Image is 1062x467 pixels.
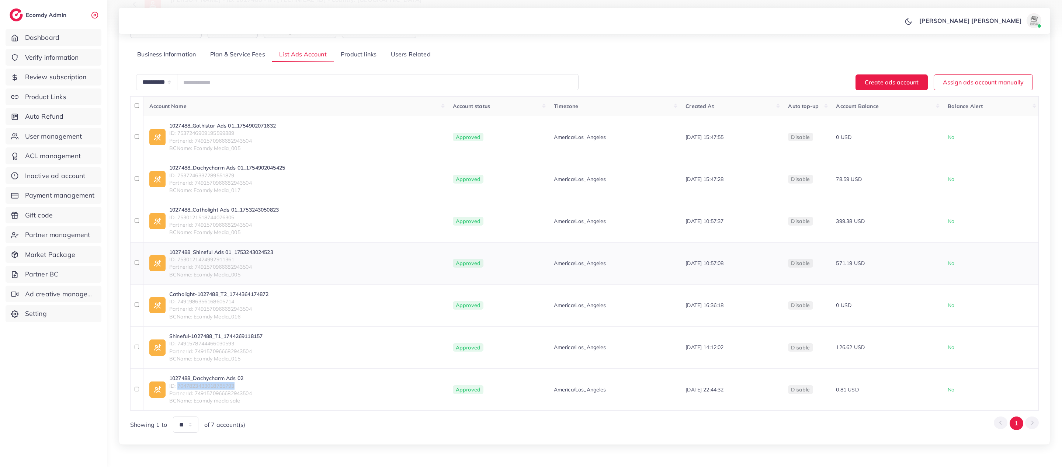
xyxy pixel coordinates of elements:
img: ic-ad-info.7fc67b75.svg [149,129,166,145]
span: [DATE] 10:57:37 [686,218,723,224]
span: Review subscription [25,72,87,82]
span: PartnerId: 7491570966682943504 [169,221,279,229]
span: No [948,134,954,140]
a: 1027488_Dachycharm Ads 01_1754902045425 [169,164,285,171]
span: Auto Refund [25,112,64,121]
span: ACL management [25,151,81,161]
span: Setting [25,309,47,318]
span: Account status [453,103,490,109]
span: BCName: Ecomdy Media_005 [169,271,273,278]
a: List Ads Account [272,47,334,63]
a: Payment management [6,187,101,204]
span: PartnerId: 7491570966682943504 [169,263,273,271]
span: Account Name [149,103,187,109]
h2: Ecomdy Admin [26,11,68,18]
a: 1027488_Dachycharm Ads 02 [169,374,252,382]
span: Timezone [554,103,578,109]
img: ic-ad-info.7fc67b75.svg [149,255,166,271]
a: Catholight-1027488_T2_1744364174872 [169,290,269,298]
a: Dashboard [6,29,101,46]
span: User management [25,132,82,141]
a: Product Links [6,88,101,105]
a: Setting [6,305,101,322]
span: Created At [686,103,714,109]
span: BCName: Ecomdy Media_005 [169,144,276,152]
a: [PERSON_NAME] [PERSON_NAME]avatar [915,13,1044,28]
span: 78.59 USD [836,176,861,182]
a: Users Related [383,47,437,63]
span: America/Los_Angeles [554,175,606,183]
a: Shineful-1027488_T1_1744269118157 [169,332,263,340]
span: Partner management [25,230,90,240]
span: No [948,218,954,224]
span: America/Los_Angeles [554,217,606,225]
a: Business Information [130,47,203,63]
a: ACL management [6,147,101,164]
span: disable [791,386,810,393]
a: User management [6,128,101,145]
span: Partner BC [25,269,59,279]
a: Auto Refund [6,108,101,125]
span: [DATE] 14:12:02 [686,344,723,351]
span: PartnerId: 7491570966682943504 [169,390,252,397]
span: 0 USD [836,302,851,309]
span: PartnerId: 7491570966682943504 [169,305,269,313]
span: ID: 7047823433018785793 [169,382,252,390]
span: No [948,302,954,309]
img: logo [10,8,23,21]
span: No [948,386,954,393]
span: disable [791,344,810,351]
a: Gift code [6,207,101,224]
a: Product links [334,47,383,63]
span: Account Balance [836,103,878,109]
span: 0 USD [836,134,851,140]
span: disable [791,134,810,140]
img: ic-ad-info.7fc67b75.svg [149,381,166,398]
span: Approved [453,343,483,352]
span: BCName: Ecomdy Media_016 [169,313,269,320]
span: 0.81 USD [836,386,858,393]
span: Dashboard [25,33,59,42]
span: PartnerId: 7491570966682943504 [169,137,276,144]
a: Partner management [6,226,101,243]
span: [DATE] 15:47:55 [686,134,723,140]
span: ID: 7491578744466030593 [169,340,263,347]
span: PartnerId: 7491570966682943504 [169,348,263,355]
span: Inactive ad account [25,171,86,181]
span: No [948,176,954,182]
ul: Pagination [994,417,1039,430]
span: Approved [453,175,483,184]
span: No [948,260,954,266]
span: Balance Alert [948,103,983,109]
span: ID: 7491986356168605714 [169,298,269,305]
span: Auto top-up [788,103,819,109]
span: America/Los_Angeles [554,259,606,267]
span: No [948,344,954,351]
span: [DATE] 22:44:32 [686,386,723,393]
p: [PERSON_NAME] [PERSON_NAME] [919,16,1022,25]
span: BCName: Ecomdy media sale [169,397,252,404]
span: disable [791,218,810,224]
a: Partner BC [6,266,101,283]
button: Add white list user [130,22,202,38]
span: Approved [453,259,483,268]
span: disable [791,260,810,266]
button: Add white list block [342,22,416,38]
button: Create ads account [855,74,928,90]
span: BCName: Ecomdy Media_017 [169,187,285,194]
button: Go to page 1 [1010,417,1023,430]
span: BCName: Ecomdy Media_005 [169,229,279,236]
span: [DATE] 16:36:18 [686,302,723,309]
img: ic-ad-info.7fc67b75.svg [149,297,166,313]
span: America/Los_Angeles [554,302,606,309]
span: Gift code [25,210,53,220]
a: logoEcomdy Admin [10,8,68,21]
span: of 7 account(s) [204,421,245,429]
a: Inactive ad account [6,167,101,184]
a: Ad creative management [6,286,101,303]
span: America/Los_Angeles [554,386,606,393]
span: Ad creative management [25,289,96,299]
span: Approved [453,385,483,394]
a: 1027488_Gothistar Ads 01_1754902071632 [169,122,276,129]
a: 1027488_Shineful Ads 01_1753243024523 [169,248,273,256]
